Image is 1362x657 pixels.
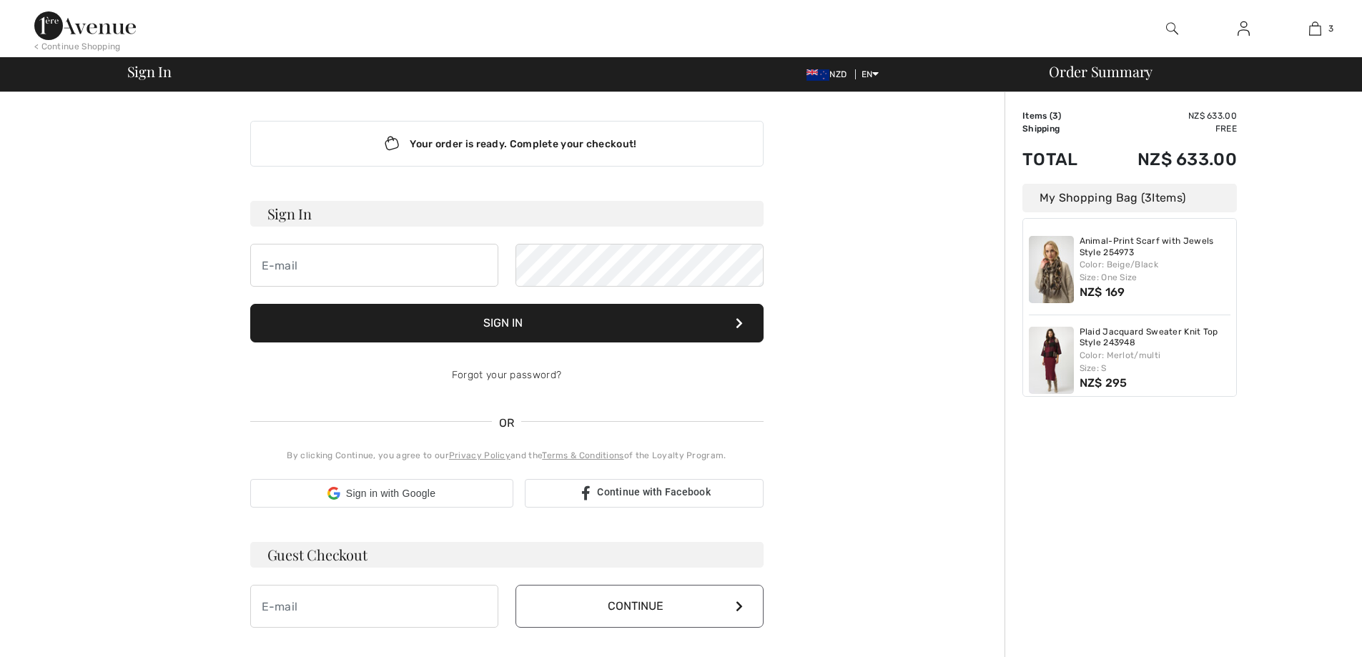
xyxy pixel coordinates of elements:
[806,69,829,81] img: New Zealand Dollar
[1099,135,1237,184] td: NZ$ 633.00
[250,479,513,508] div: Sign in with Google
[250,304,764,342] button: Sign In
[1052,111,1058,121] span: 3
[250,449,764,462] div: By clicking Continue, you agree to our and the of the Loyalty Program.
[250,201,764,227] h3: Sign In
[250,244,498,287] input: E-mail
[1022,109,1099,122] td: Items ( )
[1022,184,1237,212] div: My Shopping Bag ( Items)
[1238,20,1250,37] img: My Info
[1080,236,1231,258] a: Animal-Print Scarf with Jewels Style 254973
[34,11,136,40] img: 1ère Avenue
[1032,64,1353,79] div: Order Summary
[1099,122,1237,135] td: Free
[452,369,561,381] a: Forgot your password?
[1099,109,1237,122] td: NZ$ 633.00
[127,64,172,79] span: Sign In
[1145,191,1152,204] span: 3
[1029,327,1074,394] img: Plaid Jacquard Sweater Knit Top Style 243948
[492,415,522,432] span: OR
[515,585,764,628] button: Continue
[1226,20,1261,38] a: Sign In
[525,479,764,508] a: Continue with Facebook
[250,585,498,628] input: E-mail
[1080,258,1231,284] div: Color: Beige/Black Size: One Size
[1022,122,1099,135] td: Shipping
[862,69,879,79] span: EN
[1080,376,1127,390] span: NZ$ 295
[1080,285,1125,299] span: NZ$ 169
[806,69,852,79] span: NZD
[250,121,764,167] div: Your order is ready. Complete your checkout!
[1280,20,1350,37] a: 3
[449,450,510,460] a: Privacy Policy
[1309,20,1321,37] img: My Bag
[250,542,764,568] h3: Guest Checkout
[1328,22,1333,35] span: 3
[1270,614,1348,650] iframe: Opens a widget where you can find more information
[1029,236,1074,303] img: Animal-Print Scarf with Jewels Style 254973
[542,450,623,460] a: Terms & Conditions
[1080,349,1231,375] div: Color: Merlot/multi Size: S
[346,486,435,501] span: Sign in with Google
[1080,327,1231,349] a: Plaid Jacquard Sweater Knit Top Style 243948
[1022,135,1099,184] td: Total
[597,486,711,498] span: Continue with Facebook
[34,40,121,53] div: < Continue Shopping
[1166,20,1178,37] img: search the website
